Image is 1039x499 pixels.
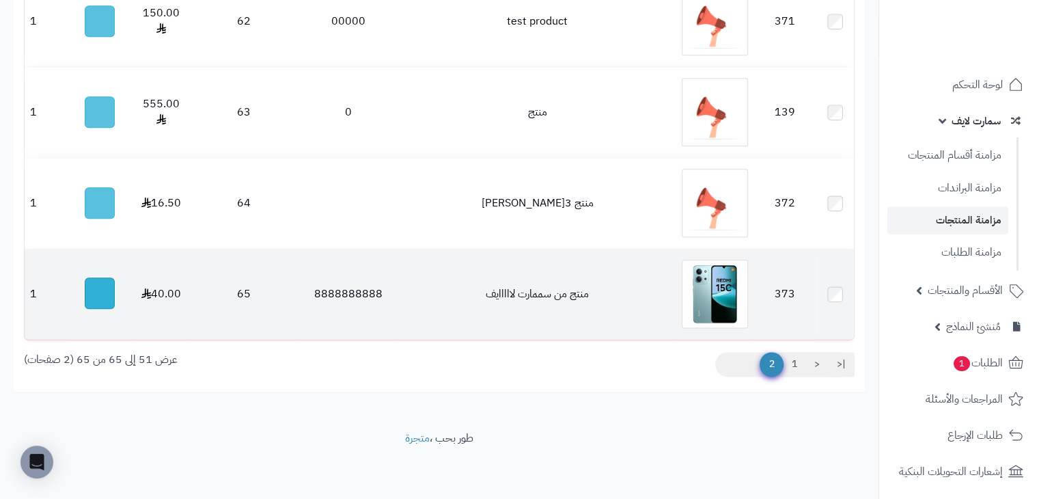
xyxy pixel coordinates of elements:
[828,352,855,377] a: |<
[25,158,66,248] td: 1
[133,67,189,157] td: 555.00
[928,281,1003,300] span: الأقسام والمنتجات
[952,111,1001,131] span: سمارت لايف
[682,78,748,146] img: منتج
[783,352,806,377] a: 1
[952,75,1003,94] span: لوحة التحكم
[398,158,676,248] td: منتج 3[PERSON_NAME]
[753,67,816,157] td: 139
[887,419,1031,452] a: طلبات الإرجاع
[398,67,676,157] td: منتج
[14,352,439,368] div: عرض 51 إلى 65 من 65 (2 صفحات)
[405,430,430,446] a: متجرة
[682,260,748,328] img: منتج من سممارت لااااايف
[398,249,676,339] td: منتج من سممارت لااااايف
[946,317,1001,336] span: مُنشئ النماذج
[25,249,66,339] td: 1
[760,352,784,377] span: 2
[805,352,829,377] a: <
[887,68,1031,101] a: لوحة التحكم
[682,169,748,237] img: منتج 3كوفي ديو
[887,174,1008,203] a: مزامنة البراندات
[20,446,53,478] div: Open Intercom Messenger
[926,390,1003,409] span: المراجعات والأسئلة
[133,158,189,248] td: 16.50
[887,206,1008,234] a: مزامنة المنتجات
[189,249,299,339] td: 65
[887,455,1031,488] a: إشعارات التحويلات البنكية
[887,141,1008,170] a: مزامنة أقسام المنتجات
[887,347,1031,379] a: الطلبات1
[899,462,1003,481] span: إشعارات التحويلات البنكية
[299,249,398,339] td: 8888888888
[25,67,66,157] td: 1
[133,249,189,339] td: 40.00
[299,67,398,157] td: 0
[753,158,816,248] td: 372
[947,426,1003,445] span: طلبات الإرجاع
[753,249,816,339] td: 373
[887,383,1031,416] a: المراجعات والأسئلة
[189,67,299,157] td: 63
[952,353,1003,373] span: الطلبات
[954,356,970,371] span: 1
[887,238,1008,267] a: مزامنة الطلبات
[189,158,299,248] td: 64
